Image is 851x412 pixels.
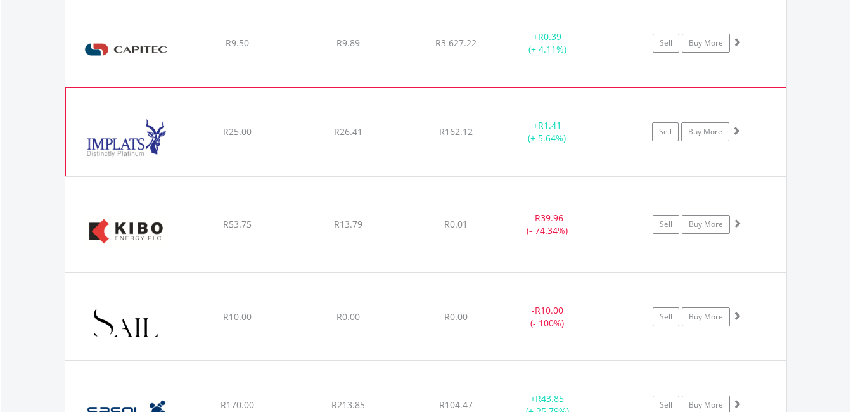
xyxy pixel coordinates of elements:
img: EQU.ZA.SGP.png [72,289,181,357]
div: - (- 74.34%) [500,212,596,237]
img: EQU.ZA.KBO.png [72,193,181,269]
span: R13.79 [334,218,362,230]
a: Buy More [681,122,729,141]
img: EQU.ZA.IMP.png [72,104,181,172]
div: - (- 100%) [500,304,596,330]
span: R0.01 [444,218,468,230]
span: R53.75 [223,218,252,230]
span: R0.00 [444,311,468,323]
span: R9.50 [226,37,249,49]
a: Sell [653,215,679,234]
span: R25.00 [223,126,252,138]
span: R3 627.22 [435,37,477,49]
a: Sell [652,122,679,141]
span: R10.00 [535,304,563,316]
span: R39.96 [535,212,563,224]
span: R104.47 [439,399,473,411]
a: Sell [653,307,679,326]
img: EQU.ZA.CPI.png [72,15,181,84]
a: Buy More [682,34,730,53]
span: R0.00 [336,311,360,323]
span: R43.85 [535,392,564,404]
span: R213.85 [331,399,365,411]
span: R170.00 [221,399,254,411]
span: R26.41 [334,126,362,138]
div: + (+ 4.11%) [500,30,596,56]
div: + (+ 5.64%) [499,119,594,145]
span: R9.89 [336,37,360,49]
span: R1.41 [538,119,561,131]
span: R0.39 [538,30,561,42]
a: Sell [653,34,679,53]
a: Buy More [682,307,730,326]
span: R10.00 [223,311,252,323]
span: R162.12 [439,126,473,138]
a: Buy More [682,215,730,234]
